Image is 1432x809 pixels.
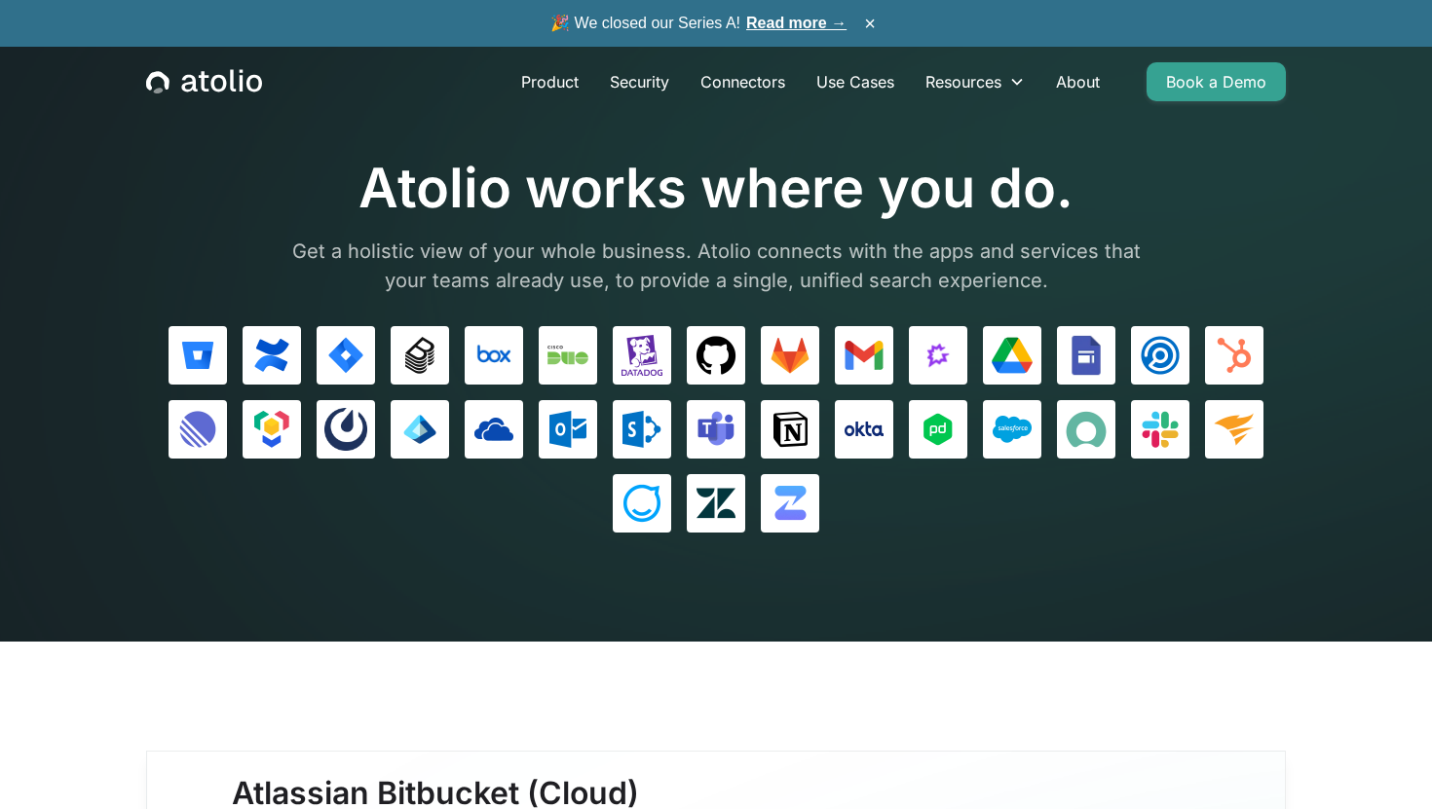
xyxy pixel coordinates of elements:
a: Use Cases [801,62,910,101]
p: Get a holistic view of your whole business. Atolio connects with the apps and services that your ... [278,237,1154,295]
a: Read more → [746,15,847,31]
a: home [146,69,262,94]
div: Resources [925,70,1001,93]
button: × [858,13,882,34]
a: Product [506,62,594,101]
span: 🎉 We closed our Series A! [550,12,847,35]
h1: Atolio works where you do. [278,156,1154,221]
div: Resources [910,62,1040,101]
a: Connectors [685,62,801,101]
a: About [1040,62,1115,101]
a: Security [594,62,685,101]
a: Book a Demo [1147,62,1286,101]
